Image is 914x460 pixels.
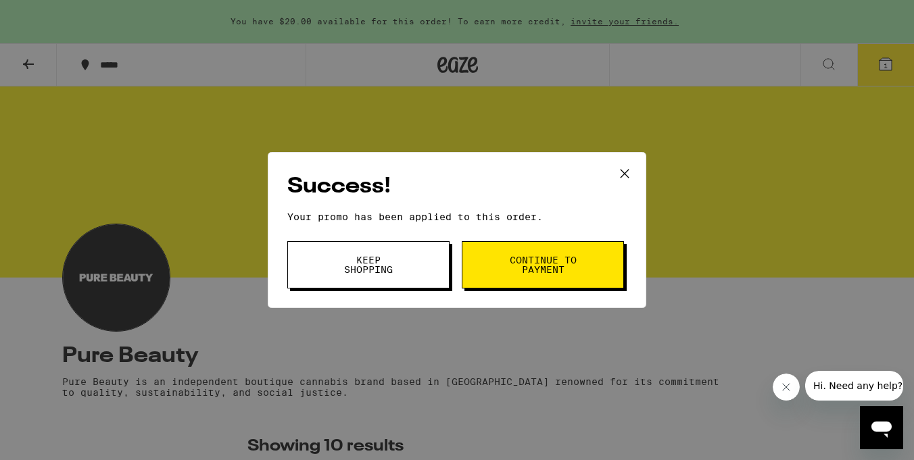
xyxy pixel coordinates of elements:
p: Your promo has been applied to this order. [287,211,627,222]
span: Continue to payment [508,255,577,274]
button: Keep Shopping [287,241,450,288]
iframe: Button to launch messaging window [860,406,903,449]
iframe: Message from company [805,371,903,401]
h2: Success! [287,172,627,202]
button: Continue to payment [462,241,624,288]
span: Keep Shopping [334,255,403,274]
iframe: Close message [773,374,800,401]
